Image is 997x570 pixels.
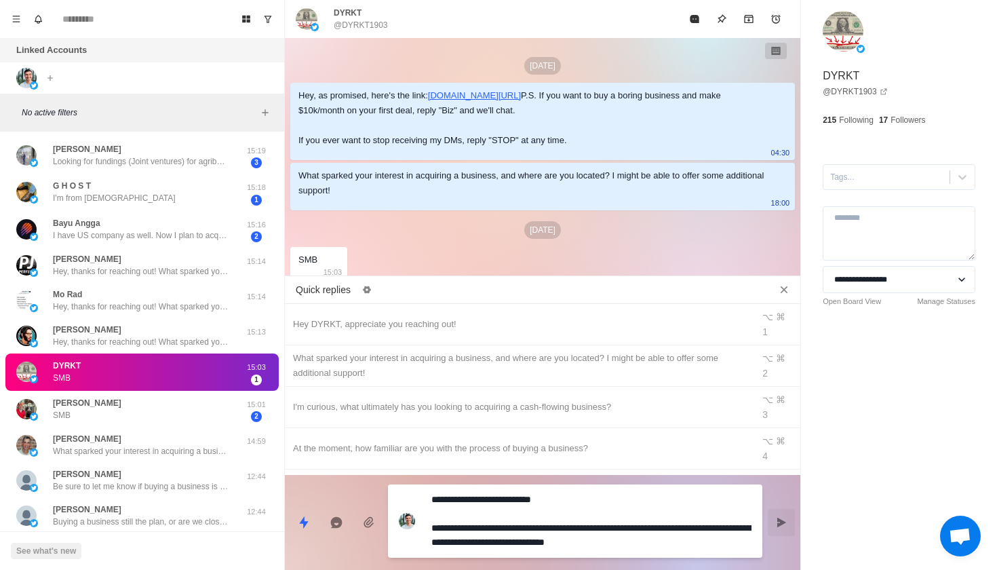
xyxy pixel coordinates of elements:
[356,279,378,301] button: Edit quick replies
[311,23,319,31] img: picture
[257,104,273,121] button: Add filters
[823,296,881,307] a: Open Board View
[53,229,229,242] p: I have US company as well. Now I plan to acquire companies in the [GEOGRAPHIC_DATA]
[771,145,790,160] p: 04:30
[5,8,27,30] button: Menu
[30,519,38,527] img: picture
[53,324,121,336] p: [PERSON_NAME]
[293,351,745,381] div: What sparked your interest in acquiring a business, and where are you located? I might be able to...
[239,291,273,303] p: 15:14
[30,449,38,457] img: picture
[293,400,745,415] div: I'm curious, what ultimately has you looking to acquiring a cash-flowing business?
[762,392,792,422] div: ⌥ ⌘ 3
[16,326,37,346] img: picture
[823,114,836,126] p: 215
[857,45,865,53] img: picture
[16,435,37,455] img: picture
[762,351,792,381] div: ⌥ ⌘ 2
[762,309,792,339] div: ⌥ ⌘ 1
[16,506,37,526] img: picture
[239,399,273,411] p: 15:01
[16,255,37,275] img: picture
[53,360,81,372] p: DYRKT
[16,399,37,419] img: picture
[53,143,121,155] p: [PERSON_NAME]
[239,506,273,518] p: 12:44
[30,81,38,90] img: picture
[53,155,229,168] p: Looking for fundings (Joint ventures) for agribusiness activities and real Estate dvpt
[399,513,415,529] img: picture
[30,269,38,277] img: picture
[768,509,795,536] button: Send message
[355,509,383,536] button: Add media
[16,43,87,57] p: Linked Accounts
[334,19,388,31] p: @DYRKT1903
[239,362,273,373] p: 15:03
[16,182,37,202] img: picture
[251,375,262,385] span: 1
[22,107,257,119] p: No active filters
[251,195,262,206] span: 1
[30,339,38,347] img: picture
[823,68,859,84] p: DYRKT
[917,296,975,307] a: Manage Statuses
[235,8,257,30] button: Board View
[290,509,317,536] button: Quick replies
[53,468,121,480] p: [PERSON_NAME]
[239,436,273,447] p: 14:59
[239,471,273,482] p: 12:44
[53,217,100,229] p: Bayu Angga
[708,5,735,33] button: Pin
[53,336,229,348] p: Hey, thanks for reaching out! What sparked your interest in acquiring a business, and where are y...
[16,362,37,382] img: picture
[823,11,863,52] img: picture
[53,397,121,409] p: [PERSON_NAME]
[53,516,229,528] p: Buying a business still the plan, or are we closing this out? No problem either way, just lmk!
[251,231,262,242] span: 2
[53,180,91,192] p: G H O S T
[42,70,58,86] button: Add account
[524,57,561,75] p: [DATE]
[839,114,874,126] p: Following
[30,195,38,204] img: picture
[251,411,262,422] span: 2
[298,88,765,148] div: Hey, as promised, here's the link: P.S. If you want to buy a boring business and make $10k/month ...
[293,441,745,456] div: At the moment, how familiar are you with the process of buying a business?
[524,221,561,239] p: [DATE]
[53,503,121,516] p: [PERSON_NAME]
[53,480,229,493] p: Be sure to let me know if buying a business is still something you're interested in!
[53,301,229,313] p: Hey, thanks for reaching out! What sparked your interest in acquiring a business, and where are y...
[16,145,37,166] img: picture
[30,413,38,421] img: picture
[296,8,317,30] img: picture
[239,219,273,231] p: 15:16
[27,8,49,30] button: Notifications
[239,182,273,193] p: 15:18
[53,265,229,278] p: Hey, thanks for reaching out! What sparked your interest in acquiring a business, and where are y...
[53,192,176,204] p: I'm from [DEMOGRAPHIC_DATA]
[773,279,795,301] button: Close quick replies
[16,219,37,240] img: picture
[940,516,981,556] div: Open chat
[257,8,279,30] button: Show unread conversations
[298,252,317,267] div: SMB
[16,470,37,491] img: picture
[30,233,38,241] img: picture
[428,90,521,100] a: [DOMAIN_NAME][URL]
[53,253,121,265] p: [PERSON_NAME]
[891,114,925,126] p: Followers
[334,7,361,19] p: DYRKT
[16,68,37,88] img: picture
[762,5,789,33] button: Add reminder
[53,433,121,445] p: [PERSON_NAME]
[293,317,745,332] div: Hey DYRKT, appreciate you reaching out!
[298,168,765,198] div: What sparked your interest in acquiring a business, and where are you located? I might be able to...
[30,159,38,167] img: picture
[324,265,343,280] p: 15:03
[251,157,262,168] span: 3
[16,290,37,311] img: picture
[681,5,708,33] button: Mark as read
[30,304,38,312] img: picture
[53,409,71,421] p: SMB
[239,145,273,157] p: 15:19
